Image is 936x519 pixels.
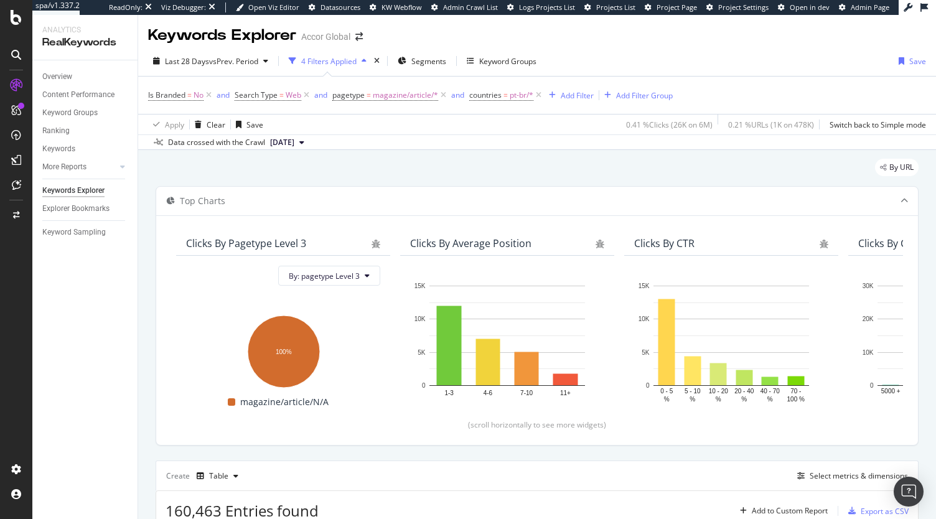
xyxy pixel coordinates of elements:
text: 0 [646,382,650,389]
span: 2025 Aug. 20th [270,137,294,148]
button: By: pagetype Level 3 [278,266,380,286]
div: bug [820,240,828,248]
div: Ranking [42,124,70,138]
div: Data crossed with the Crawl [168,137,265,148]
a: More Reports [42,161,116,174]
text: % [664,396,670,403]
text: % [767,396,773,403]
a: Admin Crawl List [431,2,498,12]
div: Keyword Groups [479,56,536,67]
text: 10K [639,316,650,323]
text: 20K [863,316,874,323]
div: 0.41 % Clicks ( 26K on 6M ) [626,119,713,130]
span: By: pagetype Level 3 [289,271,360,281]
div: Content Performance [42,88,115,101]
text: 5 - 10 [685,388,701,395]
a: Open in dev [778,2,830,12]
text: 5K [418,349,426,356]
div: Clicks By Average Position [410,237,531,250]
span: pagetype [332,90,365,100]
div: Keyword Groups [42,106,98,119]
span: Project Settings [718,2,769,12]
button: Select metrics & dimensions [792,469,908,484]
text: 15K [414,283,426,289]
text: 100 % [787,396,805,403]
span: = [367,90,371,100]
button: Apply [148,115,184,134]
span: pt-br/* [510,86,533,104]
a: Keyword Groups [42,106,129,119]
a: Keywords [42,143,129,156]
span: vs Prev. Period [209,56,258,67]
a: Ranking [42,124,129,138]
text: 70 - [790,388,801,395]
text: % [690,396,695,403]
div: Apply [165,119,184,130]
text: 11+ [560,390,571,396]
div: 0.21 % URLs ( 1K on 478K ) [728,119,814,130]
button: Segments [393,51,451,71]
span: Admin Crawl List [443,2,498,12]
div: Clicks By pagetype Level 3 [186,237,306,250]
div: bug [596,240,604,248]
span: Web [286,86,301,104]
div: Clear [207,119,225,130]
span: By URL [889,164,914,171]
a: Keywords Explorer [42,184,129,197]
a: Keyword Sampling [42,226,129,239]
div: Overview [42,70,72,83]
a: Datasources [309,2,360,12]
span: Project Page [657,2,697,12]
div: arrow-right-arrow-left [355,32,363,41]
a: KW Webflow [370,2,422,12]
div: Create [166,466,243,486]
text: 15K [639,283,650,289]
span: Open Viz Editor [248,2,299,12]
text: 0 [422,382,426,389]
span: No [194,86,204,104]
span: = [503,90,508,100]
button: Add Filter [544,88,594,103]
button: Save [231,115,263,134]
div: 4 Filters Applied [301,56,357,67]
div: Top Charts [180,195,225,207]
div: bug [372,240,380,248]
text: 10K [414,316,426,323]
span: = [187,90,192,100]
div: (scroll horizontally to see more widgets) [171,419,903,430]
text: 30K [863,283,874,289]
div: Switch back to Simple mode [830,119,926,130]
button: Last 28 DaysvsPrev. Period [148,51,273,71]
div: ReadOnly: [109,2,143,12]
button: Switch back to Simple mode [825,115,926,134]
button: 4 Filters Applied [284,51,372,71]
div: Analytics [42,25,128,35]
button: Table [192,466,243,486]
div: and [314,90,327,100]
div: Keywords Explorer [148,25,296,46]
div: Add to Custom Report [752,507,828,515]
div: Viz Debugger: [161,2,206,12]
span: Is Branded [148,90,185,100]
div: A chart. [410,279,604,404]
span: Admin Page [851,2,889,12]
div: Open Intercom Messenger [894,477,924,507]
div: Select metrics & dimensions [810,470,908,481]
text: 100% [276,348,292,355]
a: Projects List [584,2,635,12]
span: Segments [411,56,446,67]
a: Open Viz Editor [236,2,299,12]
div: Save [909,56,926,67]
span: Open in dev [790,2,830,12]
text: 10 - 20 [709,388,729,395]
span: Datasources [321,2,360,12]
span: = [279,90,284,100]
span: countries [469,90,502,100]
a: Logs Projects List [507,2,575,12]
text: 0 - 5 [660,388,673,395]
a: Content Performance [42,88,129,101]
a: Project Page [645,2,697,12]
svg: A chart. [634,279,828,404]
span: KW Webflow [381,2,422,12]
button: and [217,89,230,101]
